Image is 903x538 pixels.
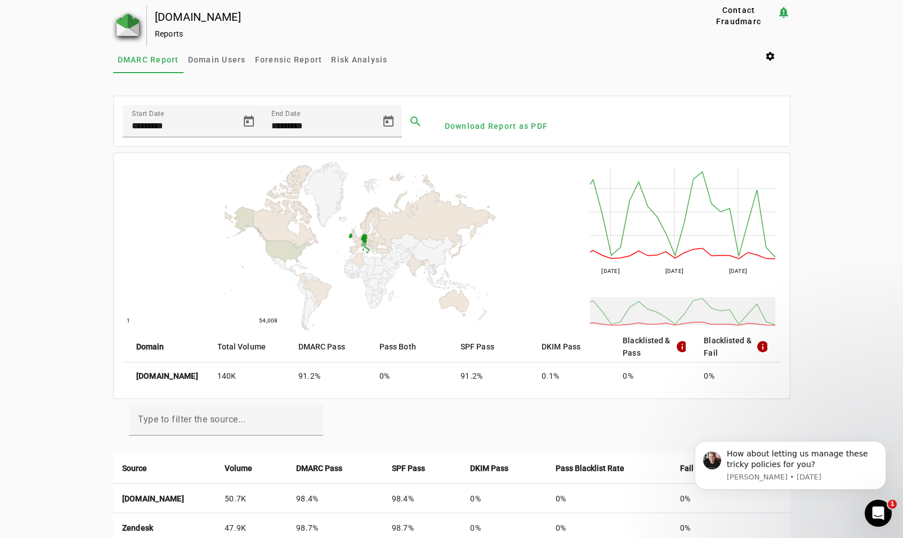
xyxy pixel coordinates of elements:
td: 50.7K [216,484,287,513]
mat-label: Type to filter the source... [138,414,245,425]
text: [DATE] [665,268,684,274]
div: [DOMAIN_NAME] [155,11,665,23]
span: 1 [888,500,897,509]
mat-cell: 0.1% [533,362,614,389]
mat-cell: 91.2% [451,362,533,389]
a: DMARC Report [113,46,184,73]
strong: Pass Blacklist Rate [556,462,624,474]
div: Source [122,462,207,474]
mat-icon: info [676,340,686,353]
mat-cell: 91.2% [289,362,370,389]
mat-label: Start Date [132,110,164,118]
mat-header-cell: Blacklisted & Fail [695,331,780,362]
a: Domain Users [184,46,251,73]
text: [DATE] [601,268,620,274]
mat-header-cell: DKIM Pass [533,331,614,362]
td: 0% [671,484,790,513]
div: Pass Blacklist Rate [556,462,662,474]
strong: DMARC Pass [296,462,342,474]
td: 98.4% [287,484,382,513]
strong: Domain [136,340,164,353]
mat-header-cell: Blacklisted & Pass [614,331,695,362]
text: 54,008 [259,317,278,324]
span: Download Report as PDF [445,120,548,132]
strong: Zendesk [122,523,154,532]
iframe: Intercom live chat [865,500,892,527]
mat-cell: 140K [208,362,289,389]
button: Contact Fraudmarc [701,6,777,26]
mat-icon: notification_important [777,6,790,19]
svg: A chart. [123,162,590,331]
button: Download Report as PDF [440,116,553,136]
div: Volume [225,462,278,474]
strong: [DOMAIN_NAME] [136,370,198,382]
span: Contact Fraudmarc [705,5,772,27]
div: SPF Pass [392,462,453,474]
text: 1 [126,317,129,324]
a: Forensic Report [251,46,327,73]
mat-label: End Date [271,110,300,118]
strong: DKIM Pass [470,462,508,474]
strong: [DOMAIN_NAME] [122,494,184,503]
mat-cell: 0% [370,362,451,389]
button: Open calendar [235,108,262,135]
span: Forensic Report [255,56,323,64]
strong: Source [122,462,147,474]
a: Risk Analysis [327,46,392,73]
td: 0% [547,484,671,513]
mat-header-cell: Pass Both [370,331,451,362]
div: Reports [155,28,665,39]
mat-header-cell: DMARC Pass [289,331,370,362]
mat-icon: info [756,340,767,353]
td: 0% [461,484,546,513]
div: DKIM Pass [470,462,537,474]
div: DMARC Pass [296,462,373,474]
mat-header-cell: Total Volume [208,331,289,362]
td: 98.4% [383,484,462,513]
mat-cell: 0% [614,362,695,389]
mat-cell: 0% [695,362,780,389]
button: Open calendar [375,108,402,135]
img: Fraudmarc Logo [117,14,139,36]
span: Risk Analysis [331,56,387,64]
strong: Volume [225,462,252,474]
text: [DATE] [729,268,748,274]
strong: SPF Pass [392,462,425,474]
iframe: Intercom notifications message [678,424,903,508]
mat-header-cell: SPF Pass [451,331,533,362]
span: DMARC Report [118,56,179,64]
span: Domain Users [188,56,246,64]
